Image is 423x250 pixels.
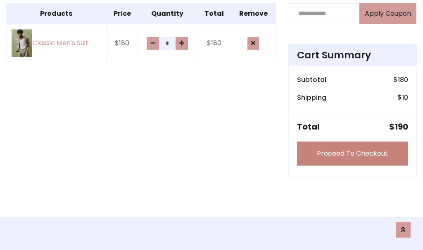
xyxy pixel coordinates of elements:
[394,121,408,132] span: 190
[297,94,326,101] h6: Shipping
[106,3,138,24] th: Price
[12,29,101,57] a: Classic Men's Suit
[397,94,408,101] h6: $
[389,122,408,132] h5: $
[231,3,276,24] th: Remove
[402,93,408,102] span: 10
[297,49,408,61] h4: Cart Summary
[398,75,408,84] span: 180
[197,24,231,62] td: $180
[297,122,320,132] h5: Total
[106,24,138,62] td: $180
[197,3,231,24] th: Total
[359,3,416,24] button: Apply Coupon
[297,76,326,84] h6: Subtotal
[393,76,408,84] h6: $
[297,142,408,166] a: Proceed To Checkout
[138,3,197,24] th: Quantity
[7,3,107,24] th: Products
